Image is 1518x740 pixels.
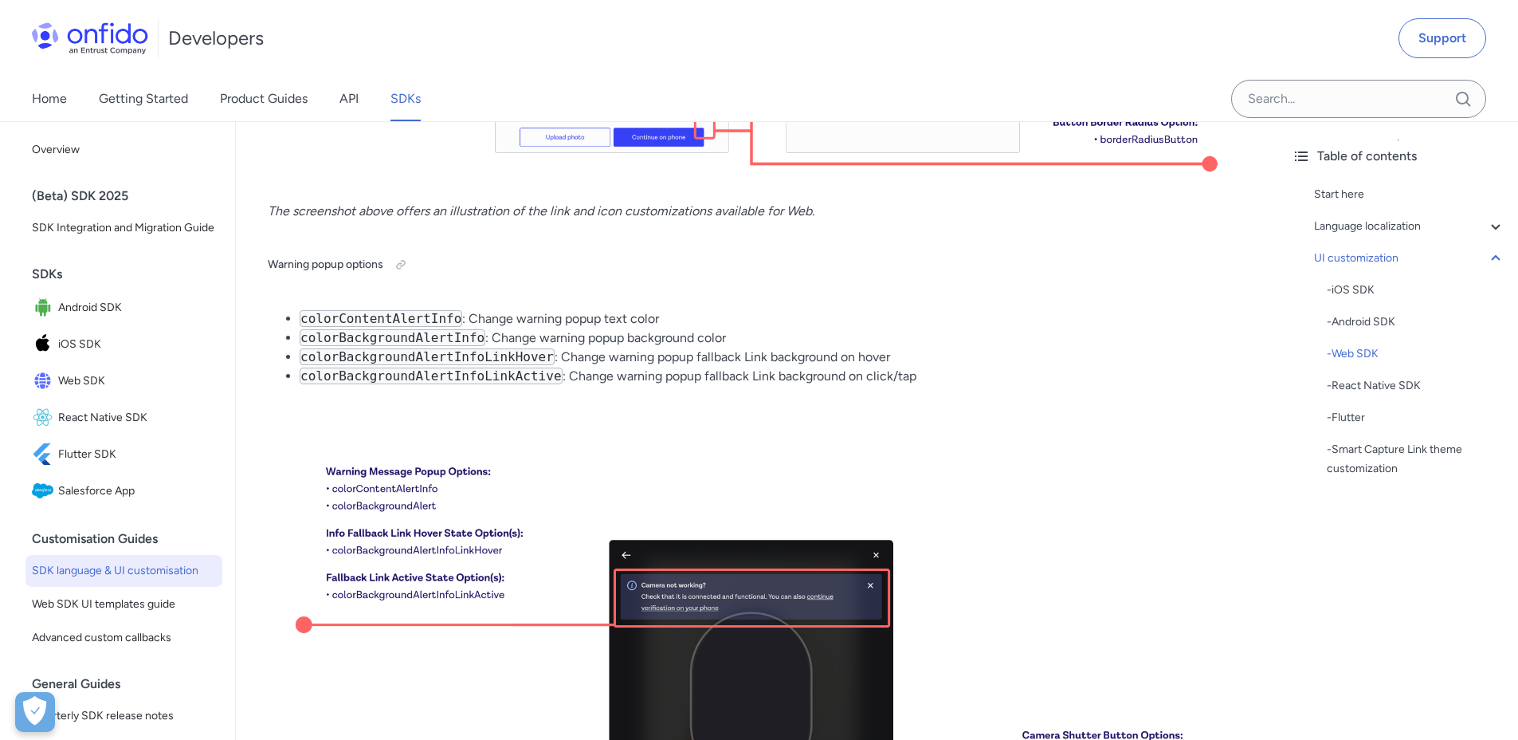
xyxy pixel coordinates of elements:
img: Onfido Logo [32,22,148,54]
div: Customisation Guides [32,523,229,555]
div: SDKs [32,258,229,290]
a: -React Native SDK [1327,376,1505,396]
img: IconAndroid SDK [32,297,58,319]
a: IconAndroid SDKAndroid SDK [25,290,222,325]
a: IconSalesforce AppSalesforce App [25,474,222,509]
span: Flutter SDK [58,443,216,466]
a: UI customization [1314,249,1505,268]
a: SDKs [390,77,421,121]
a: Language localization [1314,217,1505,236]
span: React Native SDK [58,407,216,429]
span: iOS SDK [58,333,216,356]
a: Advanced custom callbacks [25,622,222,654]
div: - Web SDK [1327,344,1505,364]
h1: Developers [168,26,264,51]
span: SDK language & UI customisation [32,561,216,581]
a: SDK language & UI customisation [25,555,222,587]
div: Table of contents [1292,147,1505,166]
div: (Beta) SDK 2025 [32,180,229,212]
a: IconFlutter SDKFlutter SDK [25,437,222,472]
span: Advanced custom callbacks [32,628,216,647]
span: Web SDK [58,370,216,392]
div: - iOS SDK [1327,281,1505,300]
span: Android SDK [58,297,216,319]
a: SDK Integration and Migration Guide [25,212,222,244]
a: IconiOS SDKiOS SDK [25,327,222,362]
a: API [339,77,359,121]
a: Product Guides [220,77,308,121]
code: colorBackgroundAlertInfoLinkHover [300,348,555,365]
span: Web SDK UI templates guide [32,595,216,614]
li: : Change warning popup background color [300,329,1247,348]
span: Overview [32,140,216,159]
a: Getting Started [99,77,188,121]
span: SDK Integration and Migration Guide [32,218,216,238]
a: -Flutter [1327,408,1505,427]
img: IconFlutter SDK [32,443,58,466]
div: - React Native SDK [1327,376,1505,396]
li: : Change warning popup fallback Link background on click/tap [300,367,1247,386]
a: -iOS SDK [1327,281,1505,300]
em: The screenshot above offers an illustration of the link and icon customizations available for Web. [268,203,814,218]
li: : Change warning popup text color [300,309,1247,329]
img: IconReact Native SDK [32,407,58,429]
a: Overview [25,134,222,166]
a: -Android SDK [1327,313,1505,332]
a: -Web SDK [1327,344,1505,364]
span: Salesforce App [58,480,216,502]
a: Quarterly SDK release notes [25,700,222,732]
li: : Change warning popup fallback Link background on hover [300,348,1247,367]
div: General Guides [32,668,229,700]
code: colorBackgroundAlertInfoLinkActive [300,368,563,384]
a: -Smart Capture Link theme customization [1327,440,1505,478]
div: - Smart Capture Link theme customization [1327,440,1505,478]
div: - Flutter [1327,408,1505,427]
span: Quarterly SDK release notes [32,707,216,726]
a: Web SDK UI templates guide [25,588,222,620]
h5: Warning popup options [268,252,1247,277]
a: IconReact Native SDKReact Native SDK [25,400,222,435]
button: Open Preferences [15,692,55,732]
div: - Android SDK [1327,313,1505,332]
code: colorBackgroundAlertInfo [300,329,485,346]
img: IconWeb SDK [32,370,58,392]
a: IconWeb SDKWeb SDK [25,364,222,399]
input: Onfido search input field [1231,80,1486,118]
img: IconSalesforce App [32,480,58,502]
img: IconiOS SDK [32,333,58,356]
div: Cookie Preferences [15,692,55,732]
a: Home [32,77,67,121]
code: colorContentAlertInfo [300,310,462,327]
a: Support [1398,18,1486,58]
a: Start here [1314,185,1505,204]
